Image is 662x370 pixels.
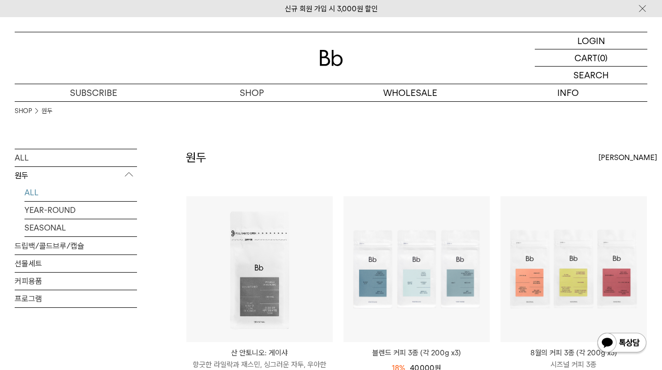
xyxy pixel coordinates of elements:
[15,167,137,185] p: 원두
[489,84,647,101] p: INFO
[186,347,333,359] p: 산 안토니오: 게이샤
[15,273,137,290] a: 커피용품
[331,84,489,101] p: WHOLESALE
[535,49,647,67] a: CART (0)
[596,332,647,355] img: 카카오톡 채널 1:1 채팅 버튼
[24,219,137,236] a: SEASONAL
[577,32,605,49] p: LOGIN
[343,196,490,343] img: 블렌드 커피 3종 (각 200g x3)
[15,237,137,254] a: 드립백/콜드브루/캡슐
[320,50,343,66] img: 로고
[598,152,657,163] span: [PERSON_NAME]
[573,67,609,84] p: SEARCH
[15,84,173,101] a: SUBSCRIBE
[24,202,137,219] a: YEAR-ROUND
[15,255,137,272] a: 선물세트
[15,106,32,116] a: SHOP
[597,49,608,66] p: (0)
[501,347,647,359] p: 8월의 커피 3종 (각 200g x3)
[42,106,52,116] a: 원두
[24,184,137,201] a: ALL
[285,4,378,13] a: 신규 회원 가입 시 3,000원 할인
[15,290,137,307] a: 프로그램
[186,196,333,343] img: 산 안토니오: 게이샤
[15,149,137,166] a: ALL
[173,84,331,101] a: SHOP
[186,149,206,166] h2: 원두
[343,347,490,359] a: 블렌드 커피 3종 (각 200g x3)
[574,49,597,66] p: CART
[501,196,647,343] img: 8월의 커피 3종 (각 200g x3)
[535,32,647,49] a: LOGIN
